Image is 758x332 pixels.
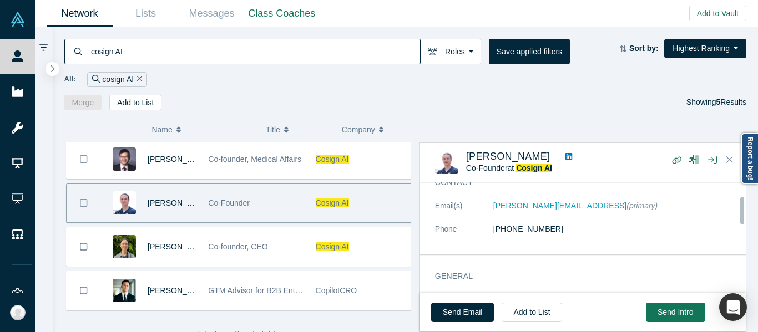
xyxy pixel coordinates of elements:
a: [PERSON_NAME] [148,242,211,251]
button: Save applied filters [489,39,570,64]
img: Riya Fukui's Profile Image [435,151,458,174]
img: Louie Cai's Profile Image [113,147,136,171]
button: Add to List [502,303,562,322]
span: Results [716,98,746,106]
button: Bookmark [67,184,101,222]
span: Co-founder, Medical Affairs [208,155,301,164]
button: Bookmark [67,272,101,310]
img: Michelle Ann Chua's Account [10,305,26,320]
img: Chris Chen's Profile Image [113,279,136,302]
a: Send Email [431,303,494,322]
a: Cosign AI [516,164,552,172]
a: [PERSON_NAME] [466,151,550,162]
a: Messages [179,1,245,27]
a: Network [47,1,113,27]
button: Send Intro [646,303,705,322]
a: [PHONE_NUMBER] [493,224,563,233]
dt: Phone [435,223,493,247]
h3: General [435,270,723,282]
button: Merge [64,95,102,110]
span: All: [64,74,76,85]
span: CopilotCRO [316,286,357,295]
a: Class Coaches [245,1,319,27]
button: Title [266,118,330,141]
div: cosign AI [87,72,146,87]
img: Riya Fukui's Profile Image [113,191,136,214]
img: Alchemist Vault Logo [10,12,26,27]
dt: Email(s) [435,200,493,223]
button: Bookmark [67,140,101,178]
span: (primary) [626,201,658,210]
img: Will Xie's Profile Image [113,235,136,258]
button: Add to List [109,95,161,110]
span: Co-founder, CEO [208,242,267,251]
span: Co-Founder at [466,164,552,172]
span: Cosign AI [316,155,349,164]
a: [PERSON_NAME] [148,198,211,207]
span: Company [342,118,375,141]
button: Company [342,118,406,141]
button: Highest Ranking [664,39,746,58]
strong: 5 [716,98,721,106]
a: [PERSON_NAME][EMAIL_ADDRESS] [493,201,626,210]
span: GTM Advisor for B2B Enterprise SaaS Start-ups [208,286,373,295]
span: Name [151,118,172,141]
button: Remove Filter [134,73,142,86]
button: Roles [420,39,481,64]
span: Cosign AI [316,198,349,207]
span: Cosign AI [316,242,349,251]
span: Title [266,118,280,141]
a: [PERSON_NAME] [148,286,211,295]
button: Add to Vault [689,6,746,21]
div: Showing [686,95,746,110]
strong: Sort by: [629,44,659,53]
a: [PERSON_NAME] [148,155,211,164]
h3: Contact [435,177,723,188]
a: Lists [113,1,179,27]
button: Name [151,118,254,141]
span: Co-Founder [208,198,250,207]
a: Report a bug! [741,133,758,184]
input: Search by name, title, company, summary, expertise, investment criteria or topics of focus [90,38,420,64]
button: Bookmark [67,228,101,266]
button: Close [721,151,738,169]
